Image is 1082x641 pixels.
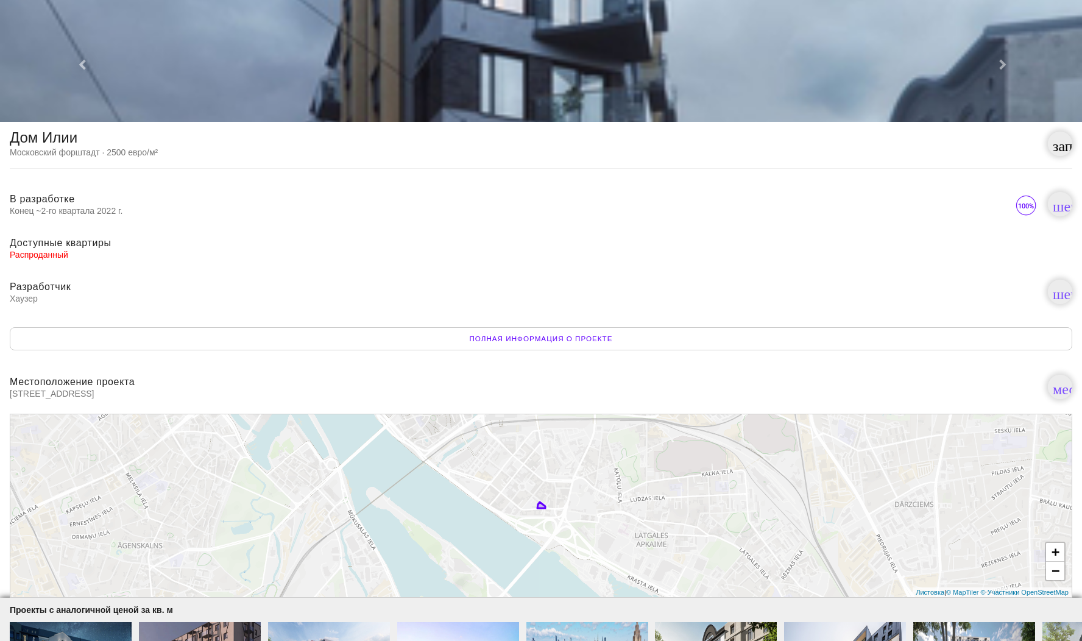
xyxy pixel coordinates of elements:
a: Увеличить масштаб [1046,543,1064,562]
font: | [944,589,946,596]
font: [STREET_ADDRESS] [10,389,94,398]
font: Распроданный [10,250,68,260]
a: © MapTiler [946,589,979,596]
font: Дом Илии [10,129,77,146]
font: − [1052,563,1059,578]
a: © Участники OpenStreetMap [981,589,1069,596]
font: Хаузер [10,294,38,303]
img: 100 [1014,193,1038,218]
font: Московский форштадт · 2500 евро/м² [10,147,158,157]
font: Проекты с аналогичной ценой за кв. м [10,605,173,615]
a: Листовка [916,589,944,596]
a: Уменьшить масштаб [1046,562,1064,580]
a: шеврон_правый [1048,192,1072,216]
font: + [1052,544,1059,559]
font: Доступные квартиры [10,238,111,248]
a: шеврон_правый [1048,280,1072,304]
a: место [1048,375,1072,399]
font: Полная информация о проекте [469,335,612,342]
font: Разработчик [10,282,71,292]
font: В разработке [10,194,75,204]
font: Конец ~2-го квартала 2022 г. [10,206,122,216]
a: запуск [1048,132,1072,156]
font: Местоположение проекта [10,377,135,387]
